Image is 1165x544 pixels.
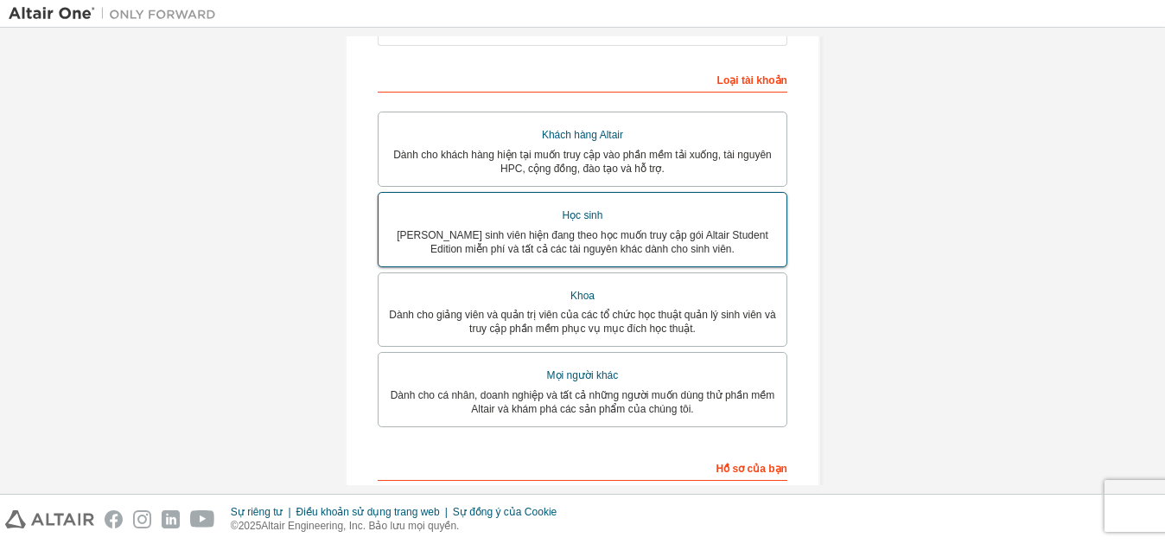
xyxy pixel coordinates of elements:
font: Sự đồng ý của Cookie [453,506,557,518]
font: [PERSON_NAME] sinh viên hiện đang theo học muốn truy cập gói Altair Student Edition miễn phí và t... [397,229,768,255]
img: altair_logo.svg [5,510,94,528]
font: Altair Engineering, Inc. Bảo lưu mọi quyền. [261,520,459,532]
img: instagram.svg [133,510,151,528]
font: Hồ sơ của bạn [716,463,787,475]
font: Điều khoản sử dụng trang web [296,506,440,518]
font: Loại tài khoản [717,74,787,86]
font: Khách hàng Altair [542,129,623,141]
font: Sự riêng tư [231,506,283,518]
font: Học sinh [562,209,602,221]
img: Altair One [9,5,225,22]
img: youtube.svg [190,510,215,528]
font: Dành cho khách hàng hiện tại muốn truy cập vào phần mềm tải xuống, tài nguyên HPC, cộng đồng, đào... [393,149,772,175]
img: linkedin.svg [162,510,180,528]
font: Dành cho cá nhân, doanh nghiệp và tất cả những người muốn dùng thử phần mềm Altair và khám phá cá... [391,389,775,415]
font: 2025 [239,520,262,532]
img: facebook.svg [105,510,123,528]
font: Khoa [570,290,595,302]
font: Dành cho giảng viên và quản trị viên của các tổ chức học thuật quản lý sinh viên và truy cập phần... [389,309,775,335]
font: Mọi người khác [547,369,619,381]
font: © [231,520,239,532]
